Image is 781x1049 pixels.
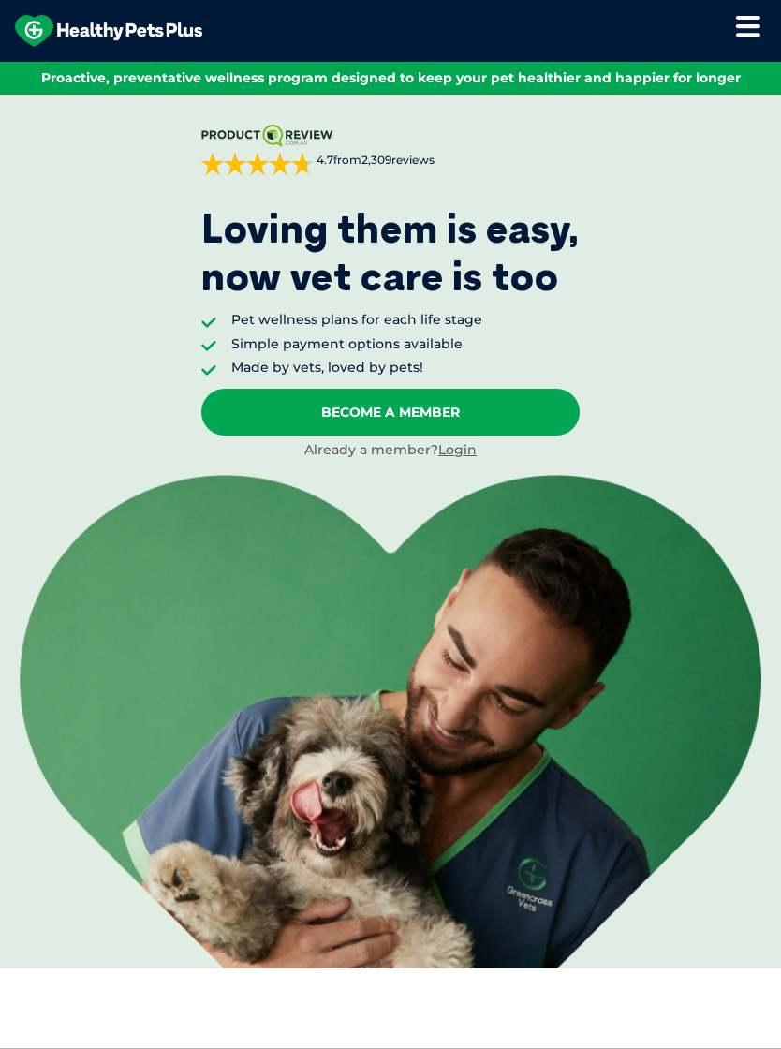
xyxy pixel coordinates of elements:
strong: 4.7 [317,153,333,167]
img: hpp-logo [15,15,202,47]
li: Pet wellness plans for each life stage [231,311,482,330]
li: Made by vets, loved by pets! [231,359,482,377]
a: Login [438,441,477,458]
div: Already a member? [201,441,580,460]
div: 4.7 out of 5 stars [201,153,314,175]
a: 4.7from2,309reviews [201,125,580,175]
li: Simple payment options available [231,335,482,354]
img: <p>Loving them is easy, <br /> now vet care is too</p> [20,475,761,968]
span: Proactive, preventative wellness program designed to keep your pet healthier and happier for longer [41,69,741,86]
p: Loving them is easy, now vet care is too [201,205,580,300]
span: from [314,153,435,169]
a: Become A Member [201,389,580,436]
span: 2,309 reviews [361,153,435,167]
